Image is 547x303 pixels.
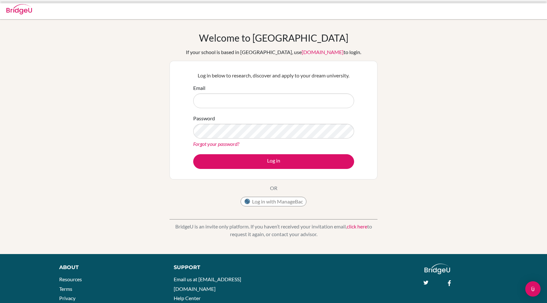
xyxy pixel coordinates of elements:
label: Password [193,115,215,122]
div: Open Intercom Messenger [525,281,541,297]
a: click here [347,223,367,229]
a: Resources [59,276,82,282]
p: Log in below to research, discover and apply to your dream university. [193,72,354,79]
p: BridgeU is an invite only platform. If you haven’t received your invitation email, to request it ... [170,223,377,238]
button: Log in with ManageBac [241,197,306,206]
a: Privacy [59,295,75,301]
img: Bridge-U [6,4,32,14]
a: Help Center [174,295,201,301]
a: [DOMAIN_NAME] [302,49,344,55]
div: About [59,264,159,271]
button: Log in [193,154,354,169]
h1: Welcome to [GEOGRAPHIC_DATA] [199,32,348,44]
img: logo_white@2x-f4f0deed5e89b7ecb1c2cc34c3e3d731f90f0f143d5ea2071677605dd97b5244.png [424,264,450,274]
a: Forgot your password? [193,141,239,147]
div: If your school is based in [GEOGRAPHIC_DATA], use to login. [186,48,361,56]
a: Email us at [EMAIL_ADDRESS][DOMAIN_NAME] [174,276,241,292]
label: Email [193,84,205,92]
a: Terms [59,286,72,292]
div: Support [174,264,266,271]
p: OR [270,184,277,192]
